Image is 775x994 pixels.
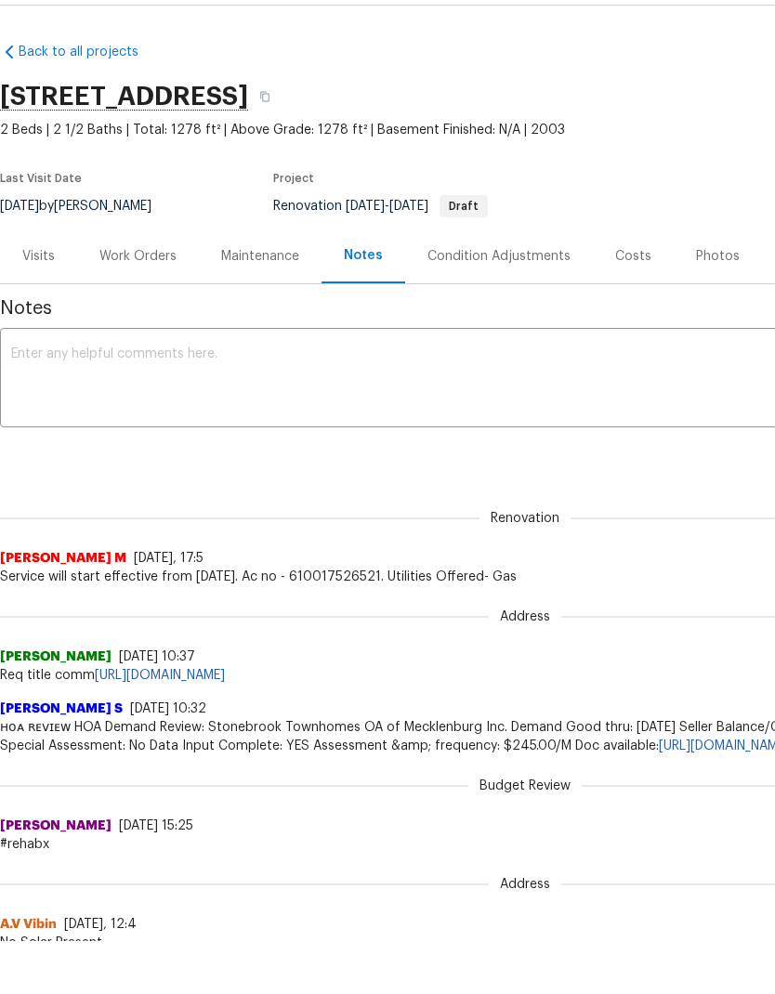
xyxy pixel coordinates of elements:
span: [DATE] [389,200,428,213]
a: [URL][DOMAIN_NAME] [95,669,225,682]
span: Renovation [479,509,571,528]
button: Copy Address [248,80,282,113]
span: Project [273,173,314,184]
span: Renovation [273,200,488,213]
span: Address [489,875,561,894]
div: Visits [22,247,55,266]
div: Condition Adjustments [427,247,571,266]
span: [DATE] 10:32 [130,702,206,715]
span: [DATE], 17:5 [134,552,204,565]
div: Costs [615,247,651,266]
div: Maintenance [221,247,299,266]
span: [DATE] [346,200,385,213]
span: [DATE] 10:37 [119,650,195,663]
span: [DATE] 15:25 [119,819,193,832]
span: [DATE], 12:4 [64,918,137,931]
span: Draft [441,201,486,212]
div: Work Orders [99,247,177,266]
div: Notes [344,246,383,265]
span: Budget Review [468,777,582,795]
span: Address [489,608,561,626]
div: Photos [696,247,740,266]
span: - [346,200,428,213]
